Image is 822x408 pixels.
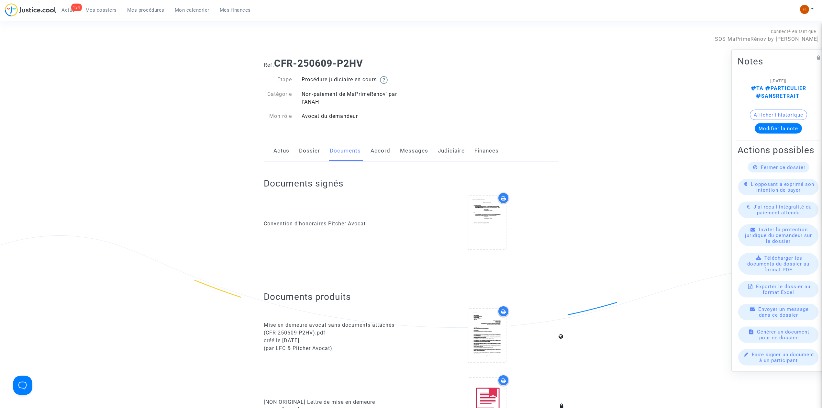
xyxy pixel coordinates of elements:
[264,220,406,228] div: Convention d'honoraires Pitcher Avocat
[274,58,363,69] b: CFR-250609-P2HV
[264,398,406,406] div: [NON ORIGINAL] Lettre de mise en demeure
[273,140,289,162] a: Actus
[127,7,164,13] span: Mes procédures
[264,337,406,345] div: créé le [DATE]
[745,227,812,244] span: Inviter la protection juridique du demandeur sur le dossier
[175,7,209,13] span: Mon calendrier
[5,3,56,17] img: jc-logo.svg
[751,181,814,193] span: L'opposant a exprimé son intention de payer
[400,140,428,162] a: Messages
[756,284,810,295] span: Exporter le dossier au format Excel
[771,29,819,34] span: Connecté en tant que :
[264,345,406,352] div: (par LFC & Pitcher Avocat)
[753,204,812,216] span: J'ai reçu l'intégralité du paiement attendu
[752,352,814,363] span: Faire signer un document à un participant
[297,90,411,106] div: Non-paiement de MaPrimeRenov' par l'ANAH
[80,5,122,15] a: Mes dossiers
[85,7,117,13] span: Mes dossiers
[756,93,799,99] span: SANSRETRAIT
[297,76,411,84] div: Procédure judiciaire en cours
[220,7,251,13] span: Mes finances
[750,110,807,120] button: Afficher l'historique
[738,144,819,156] h2: Actions possibles
[438,140,465,162] a: Judiciaire
[170,5,215,15] a: Mon calendrier
[747,255,809,273] span: Télécharger les documents du dossier au format PDF
[264,178,343,189] h2: Documents signés
[61,7,75,13] span: Actus
[758,306,809,318] span: Envoyer un message dans ce dossier
[56,5,80,15] a: 134Actus
[13,376,32,395] iframe: Help Scout Beacon - Open
[738,56,819,67] h2: Notes
[264,291,559,302] h2: Documents produits
[297,112,411,120] div: Avocat du demandeur
[259,112,297,120] div: Mon rôle
[330,140,361,162] a: Documents
[770,78,786,83] span: [[DATE]]
[259,90,297,106] div: Catégorie
[299,140,320,162] a: Dossier
[755,123,802,134] button: Modifier la note
[751,85,763,91] span: TA
[474,140,499,162] a: Finances
[763,85,806,91] span: PARTICULIER
[259,76,297,84] div: Etape
[371,140,390,162] a: Accord
[800,5,809,14] img: fc99b196863ffcca57bb8fe2645aafd9
[215,5,256,15] a: Mes finances
[761,164,805,170] span: Fermer ce dossier
[264,62,274,68] span: Ref.
[122,5,170,15] a: Mes procédures
[380,76,388,84] img: help.svg
[71,4,82,11] div: 134
[264,321,406,337] div: Mise en demeure avocat sans documents attachés (CFR-250609-P2HV).pdf
[757,329,809,341] span: Générer un document pour ce dossier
